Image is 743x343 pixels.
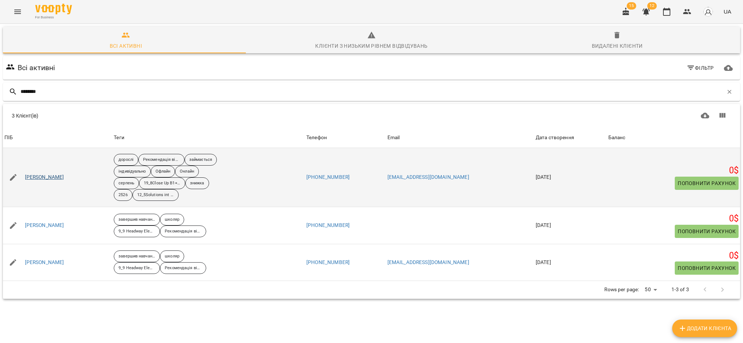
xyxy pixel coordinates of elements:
[678,179,736,188] span: Поповнити рахунок
[675,177,739,190] button: Поповнити рахунок
[25,222,64,229] a: [PERSON_NAME]
[144,180,181,187] p: 19_8Close Up B1+ Passive Tenses
[114,177,139,189] div: серпень
[536,133,605,142] span: Дата створення
[180,169,194,175] p: Онлайн
[119,169,146,175] p: індивідуально
[3,104,740,127] div: Table Toolbar
[4,133,13,142] div: Sort
[114,154,138,166] div: дорослі
[190,180,204,187] p: знижка
[139,177,185,189] div: 19_8Close Up B1+ Passive Tenses
[114,250,160,262] div: завершив навчання
[114,262,160,274] div: 9_9 Headway Elementary comparativessuperlatives
[696,107,714,124] button: Завантажити CSV
[35,15,72,20] span: For Business
[4,133,111,142] span: ПІБ
[160,214,184,225] div: школяр
[114,166,150,177] div: індивідуально
[678,227,736,236] span: Поповнити рахунок
[686,64,714,72] span: Фільтр
[306,133,327,142] div: Sort
[35,4,72,14] img: Voopty Logo
[143,157,180,163] p: Рекомендація від друзів знайомих тощо
[721,5,734,18] button: UA
[671,286,689,293] p: 1-3 of 3
[703,7,713,17] img: avatar_s.png
[132,189,179,201] div: 12_5Solutions int Modal Verbs
[185,177,209,189] div: знижка
[165,265,201,271] p: Рекомендація від друзів знайомих тощо
[25,259,64,266] a: [PERSON_NAME]
[592,41,643,50] div: Видалені клієнти
[642,284,659,295] div: 50
[536,133,574,142] div: Дата створення
[678,264,736,272] span: Поповнити рахунок
[114,189,132,201] div: 2526
[534,148,607,207] td: [DATE]
[675,261,739,275] button: Поповнити рахунок
[119,217,155,223] p: завершив навчання
[151,166,175,177] div: Офлайн
[185,154,217,166] div: займається
[18,62,55,73] h6: Всі активні
[110,41,142,50] div: Всі активні
[119,265,155,271] p: 9_9 Headway Elementary comparativessuperlatives
[608,133,739,142] span: Баланс
[724,8,731,15] span: UA
[627,2,636,10] span: 15
[156,169,171,175] p: Офлайн
[165,253,179,260] p: школяр
[9,3,26,21] button: Menu
[536,133,574,142] div: Sort
[678,324,731,333] span: Додати клієнта
[189,157,212,163] p: займається
[119,180,134,187] p: серпень
[534,207,607,244] td: [DATE]
[306,222,350,228] a: [PHONE_NUMBER]
[137,192,174,198] p: 12_5Solutions int Modal Verbs
[25,174,64,181] a: [PERSON_NAME]
[4,133,13,142] div: ПІБ
[387,133,533,142] span: Email
[675,225,739,238] button: Поповнити рахунок
[165,228,201,235] p: Рекомендація від друзів знайомих тощо
[114,133,303,142] div: Теги
[114,225,160,237] div: 9_9 Headway Elementary comparativessuperlatives
[160,250,184,262] div: школяр
[714,107,731,124] button: Показати колонки
[119,157,134,163] p: дорослі
[647,2,657,10] span: 12
[160,225,206,237] div: Рекомендація від друзів знайомих тощо
[315,41,427,50] div: Клієнти з низьким рівнем відвідувань
[608,250,739,261] h5: 0 $
[608,133,626,142] div: Баланс
[175,166,199,177] div: Онлайн
[12,112,367,119] div: 3 Клієнт(ів)
[604,286,639,293] p: Rows per page:
[119,192,127,198] p: 2526
[165,217,179,223] p: школяр
[119,253,155,260] p: завершив навчання
[387,133,400,142] div: Sort
[608,213,739,224] h5: 0 $
[387,133,400,142] div: Email
[306,133,385,142] span: Телефон
[306,259,350,265] a: [PHONE_NUMBER]
[534,244,607,281] td: [DATE]
[119,228,155,235] p: 9_9 Headway Elementary comparativessuperlatives
[306,174,350,180] a: [PHONE_NUMBER]
[608,165,739,176] h5: 0 $
[387,174,469,180] a: [EMAIL_ADDRESS][DOMAIN_NAME]
[138,154,185,166] div: Рекомендація від друзів знайомих тощо
[608,133,626,142] div: Sort
[114,214,160,225] div: завершив навчання
[387,259,469,265] a: [EMAIL_ADDRESS][DOMAIN_NAME]
[306,133,327,142] div: Телефон
[160,262,206,274] div: Рекомендація від друзів знайомих тощо
[672,319,737,337] button: Додати клієнта
[684,61,717,75] button: Фільтр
